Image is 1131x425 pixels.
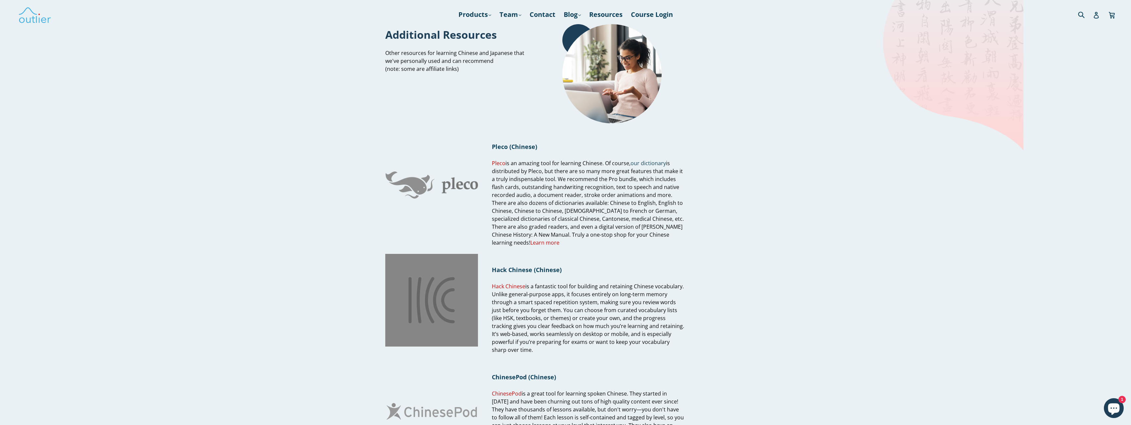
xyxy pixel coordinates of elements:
[496,9,525,21] a: Team
[1102,398,1126,420] inbox-online-store-chat: Shopify online store chat
[492,160,684,247] span: is an amazing tool for learning Chinese. Of course, is distributed by Pleco, but there are so man...
[385,49,524,72] span: Other resources for learning Chinese and Japanese that we've personally used and can recommend (n...
[586,9,626,21] a: Resources
[492,143,684,151] h1: Pleco (Chinese)
[492,390,522,398] a: ChinesePod
[530,239,559,247] a: Learn more
[18,5,51,24] img: Outlier Linguistics
[492,283,684,354] span: is a fantastic tool for building and retaining Chinese vocabulary. Unlike general-purpose apps, i...
[628,9,676,21] a: Course Login
[526,9,559,21] a: Contact
[455,9,495,21] a: Products
[492,373,684,381] h1: ChinesePod (Chinese)
[492,266,684,274] h1: Hack Chinese (Chinese)
[492,283,525,290] a: Hack Chinese
[631,160,666,167] a: our dictionary
[492,160,505,167] a: Pleco
[1076,8,1095,21] input: Search
[385,27,530,42] h1: Additional Resources
[560,9,584,21] a: Blog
